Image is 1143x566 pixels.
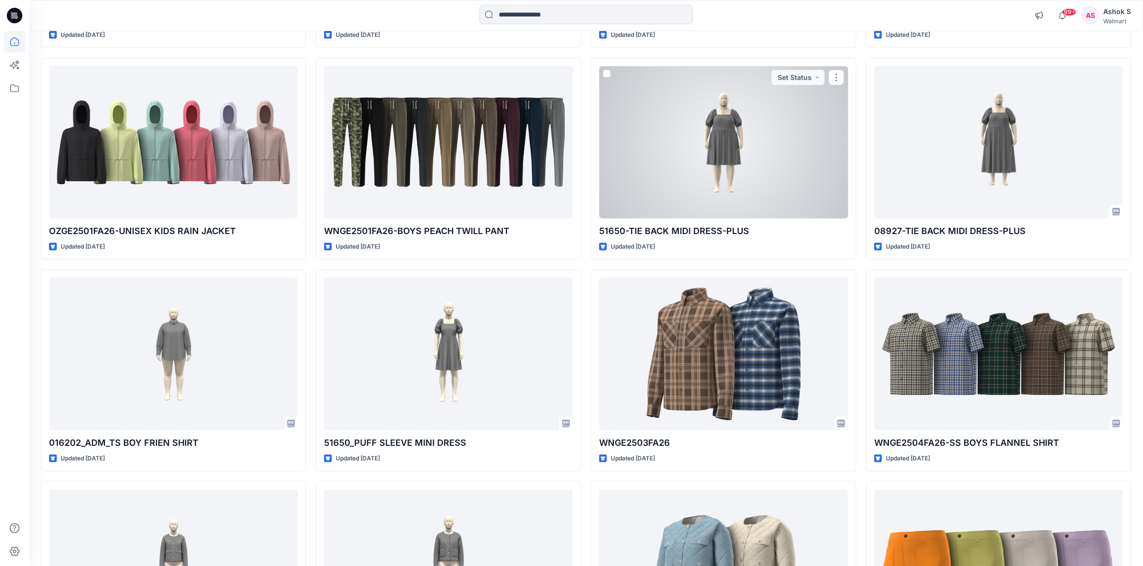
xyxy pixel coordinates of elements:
[874,278,1123,430] a: WNGE2504FA26-SS BOYS FLANNEL SHIRT
[49,224,298,238] p: OZGE2501FA26-UNISEX KIDS RAIN JACKET
[874,436,1123,450] p: WNGE2504FA26-SS BOYS FLANNEL SHIRT
[1062,8,1077,16] span: 99+
[324,224,573,238] p: WNGE2501FA26-BOYS PEACH TWILL PANT
[886,454,930,464] p: Updated [DATE]
[49,436,298,450] p: 016202_ADM_TS BOY FRIEN SHIRT
[599,224,848,238] p: 51650-TIE BACK MIDI DRESS-PLUS
[61,30,105,40] p: Updated [DATE]
[336,242,380,252] p: Updated [DATE]
[49,66,298,218] a: OZGE2501FA26-UNISEX KIDS RAIN JACKET
[336,30,380,40] p: Updated [DATE]
[1082,7,1099,24] div: AS
[49,278,298,430] a: 016202_ADM_TS BOY FRIEN SHIRT
[874,224,1123,238] p: 08927-TIE BACK MIDI DRESS-PLUS
[611,242,655,252] p: Updated [DATE]
[324,436,573,450] p: 51650_PUFF SLEEVE MINI DRESS
[611,30,655,40] p: Updated [DATE]
[599,436,848,450] p: WNGE2503FA26
[886,242,930,252] p: Updated [DATE]
[886,30,930,40] p: Updated [DATE]
[324,66,573,218] a: WNGE2501FA26-BOYS PEACH TWILL PANT
[324,278,573,430] a: 51650_PUFF SLEEVE MINI DRESS
[1103,17,1131,25] div: Walmart
[599,278,848,430] a: WNGE2503FA26
[1103,6,1131,17] div: Ashok S
[874,66,1123,218] a: 08927-TIE BACK MIDI DRESS-PLUS
[611,454,655,464] p: Updated [DATE]
[336,454,380,464] p: Updated [DATE]
[61,454,105,464] p: Updated [DATE]
[599,66,848,218] a: 51650-TIE BACK MIDI DRESS-PLUS
[61,242,105,252] p: Updated [DATE]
